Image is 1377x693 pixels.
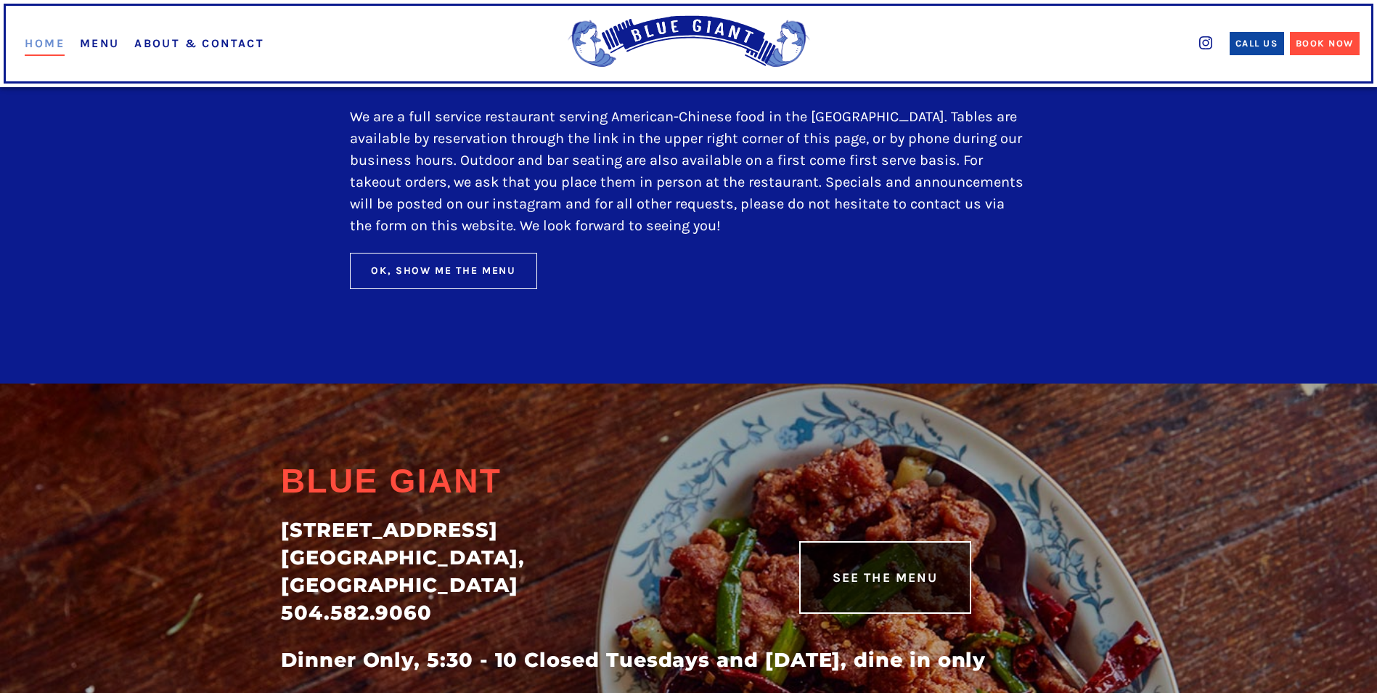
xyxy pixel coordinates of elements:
div: Ok, Show Me The Menu [371,263,516,278]
div: Book Now [1296,36,1354,51]
a: Call Us [1230,32,1284,55]
div: Dinner Only, 5:30 - 10 Closed Tuesdays and [DATE], dine in only [281,647,764,674]
h2: Blue Giant [281,461,764,506]
a: About & Contact [134,36,264,50]
div: See The Menu [833,568,938,587]
p: We are a full service restaurant serving American-Chinese food in the [GEOGRAPHIC_DATA]. Tables a... [350,106,1027,237]
a: Book Now [1290,32,1360,55]
img: instagram [1199,36,1212,49]
h2: Welcome to Blue Giant [350,62,1027,93]
img: Blue Giant Logo [563,15,815,73]
a: Menu [80,36,120,50]
div: [STREET_ADDRESS] [GEOGRAPHIC_DATA], [GEOGRAPHIC_DATA] 504.582.9060 [281,516,764,627]
button: Ok, Show Me The Menu [350,253,537,289]
a: See The Menu [799,541,971,614]
div: Call Us [1235,36,1278,51]
a: Home [25,36,65,56]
